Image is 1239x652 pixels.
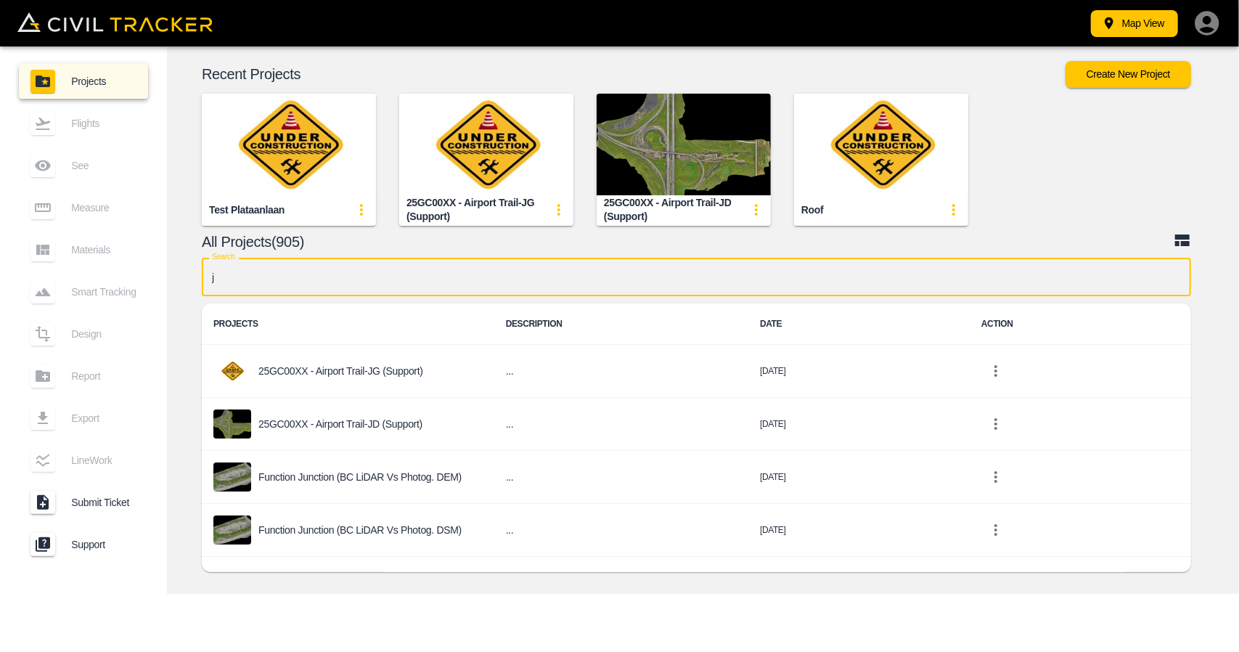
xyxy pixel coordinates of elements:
button: update-card-details [347,195,376,224]
div: 25GC00XX - Airport Trail-JD (Support) [604,196,742,223]
img: 25GC00XX - Airport Trail-JG (Support) [399,94,573,195]
td: [DATE] [748,345,970,398]
p: 25GC00XX - Airport Trail-JG (Support) [258,365,423,377]
span: Projects [71,76,136,87]
div: Roof [801,203,824,217]
button: update-card-details [742,195,771,224]
td: [DATE] [748,451,970,504]
a: Projects [19,64,148,99]
td: [DATE] [748,398,970,451]
button: update-card-details [939,195,968,224]
img: project-image [213,409,251,439]
h6: ... [506,521,737,539]
div: 25GC00XX - Airport Trail-JG (Support) [406,196,544,223]
h6: ... [506,362,737,380]
p: All Projects(905) [202,236,1174,248]
div: Test plataanlaan [209,203,285,217]
img: 25GC00XX - Airport Trail-JD (Support) [597,94,771,195]
th: DATE [748,303,970,345]
a: Support [19,527,148,562]
span: Submit Ticket [71,497,136,508]
p: 25GC00XX - Airport Trail-JD (Support) [258,418,422,430]
button: Create New Project [1066,61,1191,88]
h6: ... [506,415,737,433]
button: update-card-details [544,195,573,224]
span: Support [71,539,136,550]
p: Recent Projects [202,68,1066,80]
button: Map View [1091,10,1178,37]
th: ACTION [970,303,1191,345]
th: PROJECTS [202,303,494,345]
img: project-image [213,516,251,545]
img: Roof [794,94,968,195]
img: project-image [213,462,251,492]
a: Submit Ticket [19,485,148,520]
img: Civil Tracker [17,12,213,33]
img: project-image [213,569,251,598]
p: Function Junction (BC LiDAR vs Photog. DSM) [258,524,462,536]
td: [DATE] [748,504,970,557]
img: project-image [213,356,251,386]
td: [DATE] [748,557,970,610]
th: DESCRIPTION [494,303,748,345]
p: Function Junction (BC LiDAR vs Photog. DEM) [258,471,462,483]
img: Test plataanlaan [202,94,376,195]
h6: ... [506,468,737,486]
